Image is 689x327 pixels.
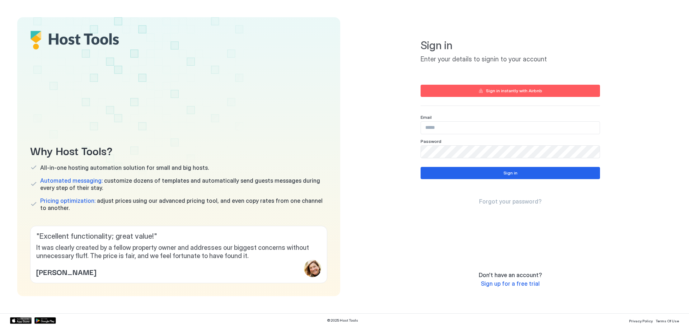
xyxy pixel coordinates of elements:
[304,260,321,277] div: profile
[36,232,321,241] span: " Excellent functionality; great value! "
[40,197,95,204] span: Pricing optimization:
[421,85,600,97] button: Sign in instantly with Airbnb
[34,317,56,324] a: Google Play Store
[481,280,540,288] a: Sign up for a free trial
[421,39,600,52] span: Sign in
[40,197,327,211] span: adjust prices using our advanced pricing tool, and even copy rates from one channel to another.
[486,88,542,94] div: Sign in instantly with Airbnb
[36,266,96,277] span: [PERSON_NAME]
[421,167,600,179] button: Sign in
[421,122,600,134] input: Input Field
[40,164,209,171] span: All-in-one hosting automation solution for small and big hosts.
[656,317,679,324] a: Terms Of Use
[656,319,679,323] span: Terms Of Use
[629,319,653,323] span: Privacy Policy
[36,244,321,260] span: It was clearly created by a fellow property owner and addresses our biggest concerns without unne...
[40,177,103,184] span: Automated messaging:
[479,198,542,205] a: Forgot your password?
[421,115,432,120] span: Email
[421,55,600,64] span: Enter your details to signin to your account
[421,139,441,144] span: Password
[421,146,600,158] input: Input Field
[479,271,542,279] span: Don't have an account?
[30,142,327,158] span: Why Host Tools?
[40,177,327,191] span: customize dozens of templates and automatically send guests messages during every step of their s...
[327,318,358,323] span: © 2025 Host Tools
[10,317,32,324] a: App Store
[503,170,517,176] div: Sign in
[629,317,653,324] a: Privacy Policy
